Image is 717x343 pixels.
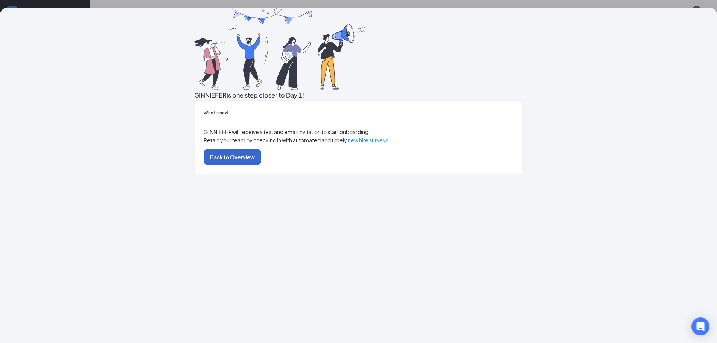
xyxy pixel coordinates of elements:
[691,317,709,335] div: Open Intercom Messenger
[194,90,523,100] h3: GINNIEFER is one step closer to Day 1!
[204,136,513,144] p: Retain your team by checking in with automated and timely
[204,110,513,116] h5: What’s next
[194,8,367,90] img: you are all set
[348,137,388,143] a: new hire surveys
[204,128,513,136] p: GINNIEFER will receive a text and email invitation to start onboarding
[204,149,261,165] button: Back to Overview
